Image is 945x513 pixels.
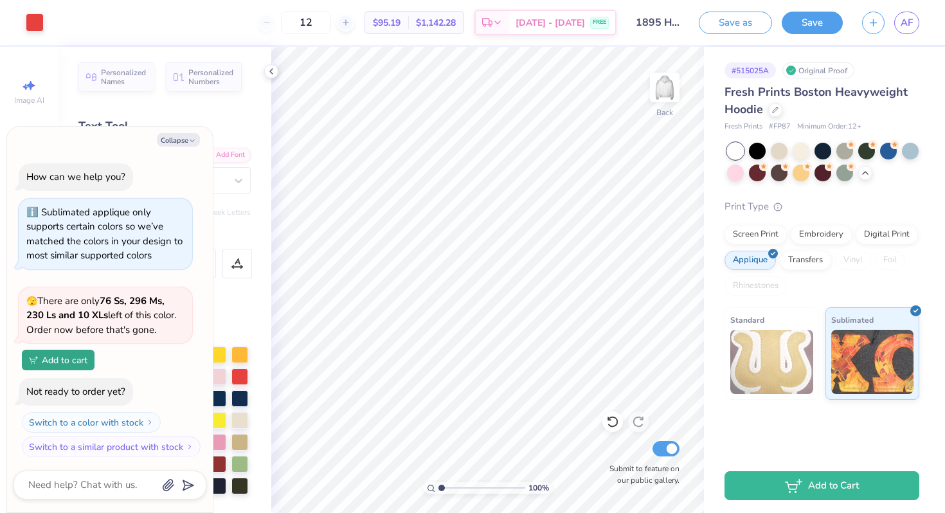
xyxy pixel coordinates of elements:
[373,16,401,30] span: $95.19
[26,294,176,336] span: There are only left of this color. Order now before that's gone.
[769,122,791,132] span: # FP87
[516,16,585,30] span: [DATE] - [DATE]
[26,206,183,262] div: Sublimated applique only supports certain colors so we’ve matched the colors in your design to mo...
[724,84,908,117] span: Fresh Prints Boston Heavyweight Hoodie
[797,122,861,132] span: Minimum Order: 12 +
[656,107,673,118] div: Back
[699,12,772,34] button: Save as
[831,330,914,394] img: Sublimated
[856,225,918,244] div: Digital Print
[602,463,679,486] label: Submit to feature on our public gallery.
[200,148,251,163] div: Add Font
[593,18,606,27] span: FREE
[416,16,456,30] span: $1,142.28
[26,170,125,183] div: How can we help you?
[26,295,37,307] span: 🫣
[626,10,689,35] input: Untitled Design
[14,95,44,105] span: Image AI
[730,330,813,394] img: Standard
[724,251,776,270] div: Applique
[146,419,154,426] img: Switch to a color with stock
[791,225,852,244] div: Embroidery
[875,251,905,270] div: Foil
[652,75,678,100] img: Back
[724,276,787,296] div: Rhinestones
[901,15,913,30] span: AF
[831,313,874,327] span: Sublimated
[22,350,94,370] button: Add to cart
[22,437,201,457] button: Switch to a similar product with stock
[188,68,234,86] span: Personalized Numbers
[835,251,871,270] div: Vinyl
[724,471,919,500] button: Add to Cart
[26,385,125,398] div: Not ready to order yet?
[724,62,776,78] div: # 515025A
[157,133,200,147] button: Collapse
[281,11,331,34] input: – –
[724,122,762,132] span: Fresh Prints
[780,251,831,270] div: Transfers
[528,482,549,494] span: 100 %
[186,443,194,451] img: Switch to a similar product with stock
[782,12,843,34] button: Save
[894,12,919,34] a: AF
[22,412,161,433] button: Switch to a color with stock
[78,118,251,135] div: Text Tool
[724,199,919,214] div: Print Type
[29,356,38,364] img: Add to cart
[101,68,147,86] span: Personalized Names
[730,313,764,327] span: Standard
[782,62,854,78] div: Original Proof
[724,225,787,244] div: Screen Print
